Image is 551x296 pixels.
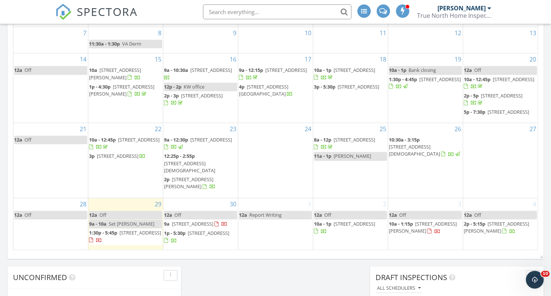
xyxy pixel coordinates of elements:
a: 2p - 3p [STREET_ADDRESS] [164,92,223,106]
span: 10a - 1p [314,67,331,73]
a: 9a - 12:30p [STREET_ADDRESS] [164,136,232,150]
span: 12a [389,212,397,218]
a: 9a - 10:30a [STREET_ADDRESS] [164,67,232,80]
a: 3p [STREET_ADDRESS] [89,153,145,159]
a: 9a [STREET_ADDRESS] [164,220,227,227]
a: Go to September 28, 2025 [78,198,88,210]
a: 10a - 12:45p [STREET_ADDRESS] [464,75,537,91]
span: [STREET_ADDRESS] [181,92,223,99]
a: 2p - 3p [STREET_ADDRESS] [164,92,237,107]
a: 1:30p - 5:45p [STREET_ADDRESS] [89,229,162,245]
span: 12p - 2p [164,83,181,90]
a: Go to October 2, 2025 [381,198,388,210]
span: Off [474,67,481,73]
a: 10a - 1p [STREET_ADDRESS] [314,220,375,234]
span: 1p - 4:30p [89,83,111,90]
span: [STREET_ADDRESS][PERSON_NAME] [164,176,213,190]
a: 2p [STREET_ADDRESS][PERSON_NAME] [164,176,216,190]
a: Go to September 24, 2025 [303,123,313,135]
a: 1p - 5:30p [STREET_ADDRESS] [164,230,229,243]
span: 5p - 7:30p [464,109,485,115]
a: 2p - 5:15p [STREET_ADDRESS][PERSON_NAME] [464,220,537,236]
td: Go to September 25, 2025 [313,123,388,198]
a: 12:25p - 2:55p [STREET_ADDRESS][DEMOGRAPHIC_DATA] [164,152,237,175]
a: 8a - 12p [STREET_ADDRESS] [314,136,375,150]
td: Go to September 29, 2025 [88,198,163,250]
a: 1p - 4:30p [STREET_ADDRESS][PERSON_NAME] [89,83,154,97]
span: 11:30a - 1:30p [89,40,120,47]
a: 3p - 5:30p [STREET_ADDRESS] [314,83,380,90]
a: Go to September 21, 2025 [78,123,88,135]
td: Go to September 19, 2025 [388,53,463,123]
a: Go to September 14, 2025 [78,53,88,65]
span: [STREET_ADDRESS] [334,220,375,227]
span: 3p [89,153,95,159]
a: Go to October 1, 2025 [306,198,313,210]
a: 1:30p - 5:45p [STREET_ADDRESS] [89,229,161,243]
span: [STREET_ADDRESS][DEMOGRAPHIC_DATA] [164,160,215,174]
span: [STREET_ADDRESS] [190,136,232,143]
a: SPECTORA [55,10,138,26]
div: True North Home Inspection LLC [417,12,491,19]
a: 10a - 12:45p [STREET_ADDRESS] [464,76,534,90]
a: Go to September 23, 2025 [228,123,238,135]
a: 9a [STREET_ADDRESS] [164,220,237,229]
span: 10a [89,67,97,73]
a: 9a - 12:15p [STREET_ADDRESS] [239,67,307,80]
span: 12a [14,67,22,73]
td: Go to September 15, 2025 [88,53,163,123]
td: Go to September 26, 2025 [388,123,463,198]
td: Go to September 12, 2025 [388,27,463,53]
a: 10a [STREET_ADDRESS][PERSON_NAME] [89,67,141,80]
td: Go to October 1, 2025 [238,198,313,250]
a: Go to September 12, 2025 [453,27,463,39]
span: 10 [541,271,550,277]
a: 2p - 5p [STREET_ADDRESS] [464,92,537,107]
span: Off [99,212,106,218]
iframe: Intercom live chat [526,271,544,289]
a: 3p [STREET_ADDRESS] [89,152,162,161]
span: Off [174,212,181,218]
span: [STREET_ADDRESS][DEMOGRAPHIC_DATA] [389,143,440,157]
a: 9a - 12:15p [STREET_ADDRESS] [239,66,312,82]
span: Bank closing [409,67,436,73]
td: Go to September 23, 2025 [163,123,238,198]
span: 12a [89,212,97,218]
a: 5p - 7:30p [STREET_ADDRESS] [464,108,537,116]
span: [STREET_ADDRESS] [481,92,522,99]
td: Go to September 30, 2025 [163,198,238,250]
td: Go to September 11, 2025 [313,27,388,53]
span: [STREET_ADDRESS] [188,230,229,236]
a: 5p - 7:30p [STREET_ADDRESS] [464,109,530,115]
span: 9a [164,220,170,227]
td: Go to September 10, 2025 [238,27,313,53]
span: 1:30p - 5:45p [89,229,117,236]
span: [STREET_ADDRESS] [419,76,461,83]
td: Go to October 4, 2025 [463,198,538,250]
a: 1p - 4:30p [STREET_ADDRESS][PERSON_NAME] [89,83,162,99]
span: 12:25p - 2:55p [164,153,195,159]
span: Off [24,67,32,73]
td: Go to October 3, 2025 [388,198,463,250]
span: 10a - 1:15p [389,220,413,227]
td: Go to September 24, 2025 [238,123,313,198]
span: [STREET_ADDRESS][PERSON_NAME] [389,220,457,234]
span: Off [24,212,32,218]
div: All schedulers [377,286,421,291]
a: 9a - 10:30a [STREET_ADDRESS] [164,66,237,82]
a: Go to September 15, 2025 [153,53,163,65]
a: 1p - 5:30p [STREET_ADDRESS] [164,229,237,245]
a: 10:30a - 3:15p [STREET_ADDRESS][DEMOGRAPHIC_DATA] [389,136,462,159]
span: 10a - 1p [314,220,331,227]
span: Off [399,212,406,218]
span: 10a - 12:45p [89,136,116,143]
a: 1:30p - 4:45p [STREET_ADDRESS] [389,76,461,90]
button: All schedulers [375,283,422,293]
a: Go to September 22, 2025 [153,123,163,135]
td: Go to September 20, 2025 [463,53,538,123]
a: Go to September 25, 2025 [378,123,388,135]
span: Unconfirmed [13,272,67,282]
a: Go to September 8, 2025 [157,27,163,39]
a: 10a - 12:45p [STREET_ADDRESS] [89,136,162,152]
span: [STREET_ADDRESS] [334,136,375,143]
